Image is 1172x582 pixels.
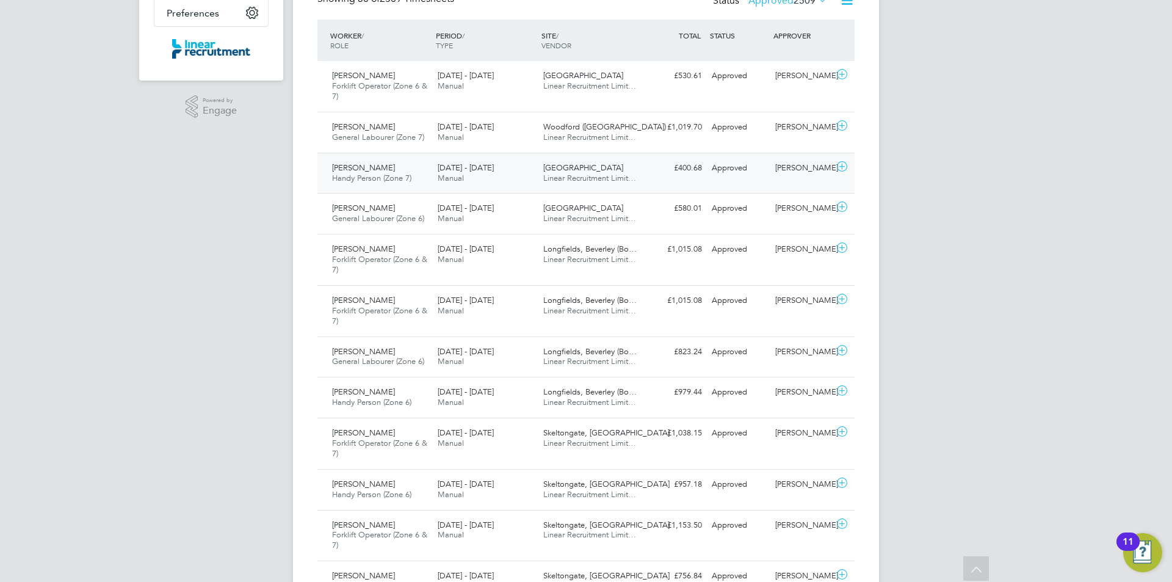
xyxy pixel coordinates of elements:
span: Linear Recruitment Limit… [543,81,636,91]
span: TOTAL [679,31,701,40]
span: General Labourer (Zone 6) [332,356,424,366]
span: Manual [438,132,464,142]
span: Forklift Operator (Zone 6 & 7) [332,529,427,550]
span: [PERSON_NAME] [332,162,395,173]
span: Longfields, Beverley (Bo… [543,387,637,397]
div: Approved [707,66,770,86]
div: APPROVER [770,24,834,46]
span: Forklift Operator (Zone 6 & 7) [332,81,427,101]
span: [PERSON_NAME] [332,479,395,489]
span: Linear Recruitment Limit… [543,356,636,366]
div: £530.61 [643,66,707,86]
span: [PERSON_NAME] [332,122,395,132]
span: Linear Recruitment Limit… [543,132,636,142]
span: [GEOGRAPHIC_DATA] [543,162,623,173]
span: Forklift Operator (Zone 6 & 7) [332,305,427,326]
div: £1,015.08 [643,239,707,260]
div: £1,153.50 [643,515,707,536]
div: £1,038.15 [643,423,707,443]
span: General Labourer (Zone 7) [332,132,424,142]
span: Manual [438,489,464,500]
span: [DATE] - [DATE] [438,162,494,173]
span: Manual [438,356,464,366]
span: Linear Recruitment Limit… [543,305,636,316]
span: VENDOR [541,40,571,50]
span: [DATE] - [DATE] [438,427,494,438]
span: Preferences [167,7,219,19]
span: [DATE] - [DATE] [438,520,494,530]
div: [PERSON_NAME] [770,66,834,86]
div: [PERSON_NAME] [770,515,834,536]
span: / [462,31,465,40]
span: Woodford ([GEOGRAPHIC_DATA]) [543,122,666,132]
div: [PERSON_NAME] [770,423,834,443]
span: [DATE] - [DATE] [438,570,494,581]
span: Linear Recruitment Limit… [543,489,636,500]
div: Approved [707,198,770,219]
span: [GEOGRAPHIC_DATA] [543,70,623,81]
span: Linear Recruitment Limit… [543,438,636,448]
span: [DATE] - [DATE] [438,346,494,357]
span: [DATE] - [DATE] [438,70,494,81]
span: Linear Recruitment Limit… [543,213,636,224]
span: Powered by [203,95,237,106]
span: Manual [438,529,464,540]
span: Manual [438,397,464,407]
div: [PERSON_NAME] [770,382,834,402]
div: Approved [707,342,770,362]
div: Approved [707,239,770,260]
span: Manual [438,81,464,91]
div: [PERSON_NAME] [770,475,834,495]
div: Approved [707,291,770,311]
div: STATUS [707,24,770,46]
span: Manual [438,213,464,224]
div: £580.01 [643,198,707,219]
span: Skeltongate, [GEOGRAPHIC_DATA] [543,570,670,581]
button: Open Resource Center, 11 new notifications [1123,533,1162,572]
div: £957.18 [643,475,707,495]
span: [DATE] - [DATE] [438,295,494,305]
div: £1,015.08 [643,291,707,311]
div: [PERSON_NAME] [770,342,834,362]
span: [DATE] - [DATE] [438,479,494,489]
span: [PERSON_NAME] [332,346,395,357]
span: Handy Person (Zone 6) [332,397,411,407]
div: Approved [707,475,770,495]
div: [PERSON_NAME] [770,117,834,137]
span: Linear Recruitment Limit… [543,529,636,540]
span: [GEOGRAPHIC_DATA] [543,203,623,213]
span: ROLE [330,40,349,50]
span: [PERSON_NAME] [332,387,395,397]
a: Powered byEngage [186,95,237,118]
span: Handy Person (Zone 7) [332,173,411,183]
div: 11 [1123,542,1134,558]
span: [PERSON_NAME] [332,570,395,581]
div: Approved [707,158,770,178]
span: Handy Person (Zone 6) [332,489,411,500]
span: Skeltongate, [GEOGRAPHIC_DATA] [543,479,670,489]
span: Longfields, Beverley (Bo… [543,244,637,254]
span: Manual [438,438,464,448]
span: Forklift Operator (Zone 6 & 7) [332,254,427,275]
div: Approved [707,382,770,402]
span: Manual [438,173,464,183]
span: [DATE] - [DATE] [438,122,494,132]
div: Approved [707,117,770,137]
a: Go to home page [154,39,269,59]
span: Forklift Operator (Zone 6 & 7) [332,438,427,459]
div: £823.24 [643,342,707,362]
span: [DATE] - [DATE] [438,203,494,213]
div: £1,019.70 [643,117,707,137]
span: Skeltongate, [GEOGRAPHIC_DATA] [543,427,670,438]
span: TYPE [436,40,453,50]
span: / [556,31,559,40]
span: Longfields, Beverley (Bo… [543,295,637,305]
span: Engage [203,106,237,116]
span: [PERSON_NAME] [332,203,395,213]
div: WORKER [327,24,433,56]
img: linearrecruitment-logo-retina.png [172,39,250,59]
span: Longfields, Beverley (Bo… [543,346,637,357]
span: [PERSON_NAME] [332,295,395,305]
span: [DATE] - [DATE] [438,387,494,397]
div: [PERSON_NAME] [770,158,834,178]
